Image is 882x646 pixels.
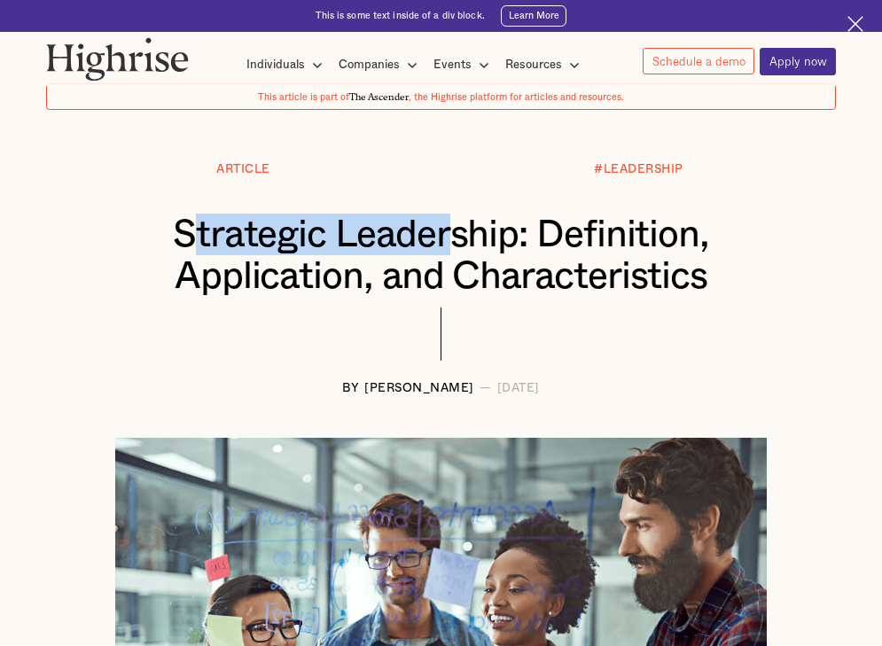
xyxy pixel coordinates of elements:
div: #LEADERSHIP [594,163,683,176]
div: Companies [339,54,400,75]
a: Apply now [760,48,836,74]
div: Companies [339,54,423,75]
span: , the Highrise platform for articles and resources. [409,93,624,102]
h1: Strategic Leadership: Definition, Application, and Characteristics [80,214,802,297]
div: Individuals [246,54,328,75]
div: Events [433,54,495,75]
div: [DATE] [497,382,540,395]
div: This is some text inside of a div block. [316,10,485,22]
div: Events [433,54,472,75]
span: This article is part of [258,93,349,102]
div: Article [216,163,270,176]
span: The Ascender [349,90,409,101]
div: Resources [505,54,562,75]
a: Schedule a demo [643,48,754,74]
div: BY [342,382,359,395]
div: Resources [505,54,585,75]
img: Cross icon [847,16,863,32]
div: [PERSON_NAME] [364,382,474,395]
div: Individuals [246,54,305,75]
div: — [480,382,492,395]
img: Highrise logo [46,37,189,81]
a: Learn More [501,5,567,27]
